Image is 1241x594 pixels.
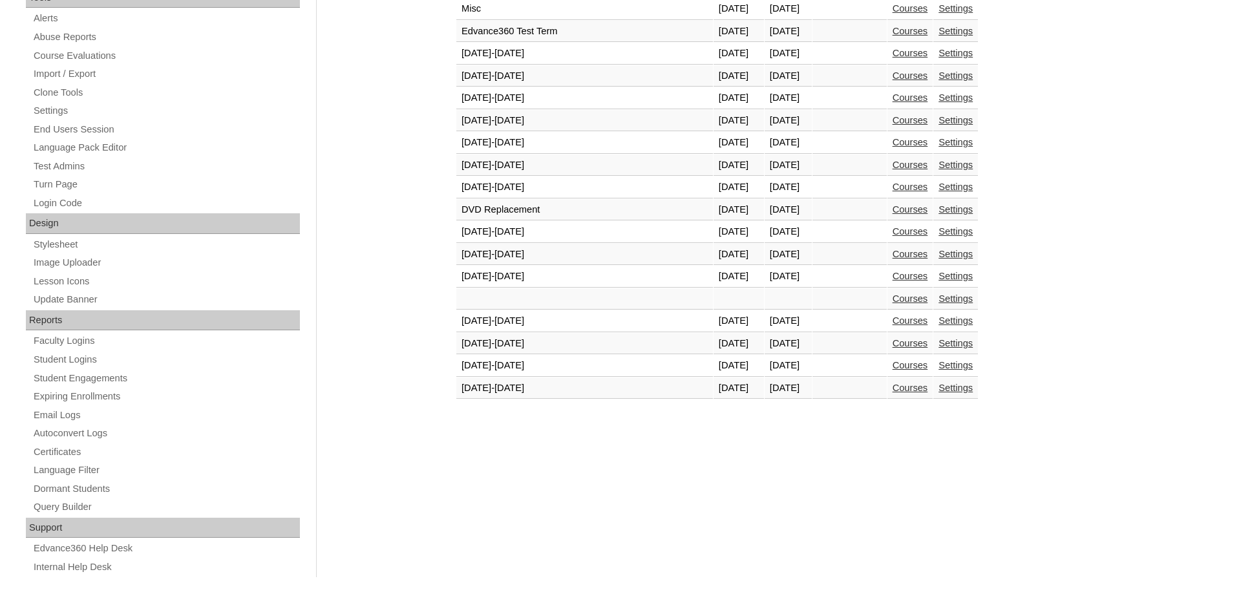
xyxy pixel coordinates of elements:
a: Settings [939,137,973,147]
td: [DATE] [765,377,812,399]
a: Update Banner [32,292,300,308]
td: [DATE] [765,333,812,355]
a: Certificates [32,444,300,460]
td: [DATE]-[DATE] [456,65,713,87]
a: Email Logs [32,407,300,423]
td: [DATE] [714,244,764,266]
td: [DATE] [714,266,764,288]
td: DVD Replacement [456,199,713,221]
a: Settings [939,48,973,58]
td: [DATE] [714,65,764,87]
div: Support [26,518,300,538]
a: Expiring Enrollments [32,388,300,405]
a: Settings [939,271,973,281]
td: [DATE] [714,310,764,332]
a: Dormant Students [32,481,300,497]
a: Settings [939,115,973,125]
td: [DATE] [765,110,812,132]
td: [DATE] [765,176,812,198]
td: [DATE]-[DATE] [456,333,713,355]
td: [DATE] [714,154,764,176]
a: Courses [893,383,928,393]
td: [DATE] [765,21,812,43]
div: Reports [26,310,300,331]
td: [DATE] [765,199,812,221]
a: Courses [893,92,928,103]
td: [DATE] [765,310,812,332]
a: Courses [893,204,928,215]
a: Courses [893,137,928,147]
a: Turn Page [32,176,300,193]
a: Courses [893,3,928,14]
a: Settings [939,249,973,259]
a: Settings [939,226,973,237]
td: [DATE] [765,43,812,65]
td: [DATE] [714,221,764,243]
a: Courses [893,160,928,170]
a: Courses [893,182,928,192]
a: Courses [893,26,928,36]
td: [DATE]-[DATE] [456,244,713,266]
a: Settings [939,360,973,370]
a: Courses [893,226,928,237]
a: Test Admins [32,158,300,175]
a: Lesson Icons [32,273,300,290]
a: End Users Session [32,122,300,138]
td: [DATE] [714,87,764,109]
td: [DATE] [714,21,764,43]
td: [DATE] [714,199,764,221]
a: Clone Tools [32,85,300,101]
a: Courses [893,293,928,304]
a: Query Builder [32,499,300,515]
a: Courses [893,360,928,370]
a: Courses [893,271,928,281]
td: [DATE]-[DATE] [456,110,713,132]
a: Settings [939,182,973,192]
td: [DATE] [765,65,812,87]
a: Courses [893,70,928,81]
td: [DATE]-[DATE] [456,377,713,399]
a: Settings [939,26,973,36]
td: [DATE] [714,110,764,132]
a: Settings [939,293,973,304]
a: Settings [32,103,300,119]
td: [DATE] [714,355,764,377]
a: Courses [893,115,928,125]
a: Image Uploader [32,255,300,271]
a: Internal Help Desk [32,559,300,575]
td: [DATE]-[DATE] [456,132,713,154]
td: [DATE] [714,43,764,65]
td: [DATE] [714,176,764,198]
a: Stylesheet [32,237,300,253]
td: [DATE] [765,244,812,266]
a: Course Evaluations [32,48,300,64]
a: Abuse Reports [32,29,300,45]
td: [DATE] [765,154,812,176]
a: Courses [893,338,928,348]
td: [DATE]-[DATE] [456,43,713,65]
div: Design [26,213,300,234]
a: Import / Export [32,66,300,82]
td: [DATE]-[DATE] [456,176,713,198]
td: [DATE] [765,266,812,288]
a: Courses [893,315,928,326]
a: Autoconvert Logs [32,425,300,441]
a: Settings [939,160,973,170]
td: [DATE] [714,333,764,355]
td: [DATE]-[DATE] [456,221,713,243]
a: Settings [939,204,973,215]
a: Edvance360 Help Desk [32,540,300,557]
a: Settings [939,70,973,81]
td: [DATE] [765,87,812,109]
a: Settings [939,92,973,103]
a: Faculty Logins [32,333,300,349]
td: [DATE] [714,377,764,399]
td: [DATE]-[DATE] [456,87,713,109]
td: Edvance360 Test Term [456,21,713,43]
td: [DATE] [765,355,812,377]
a: Student Engagements [32,370,300,387]
a: Settings [939,3,973,14]
a: Language Pack Editor [32,140,300,156]
a: Settings [939,315,973,326]
td: [DATE]-[DATE] [456,355,713,377]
